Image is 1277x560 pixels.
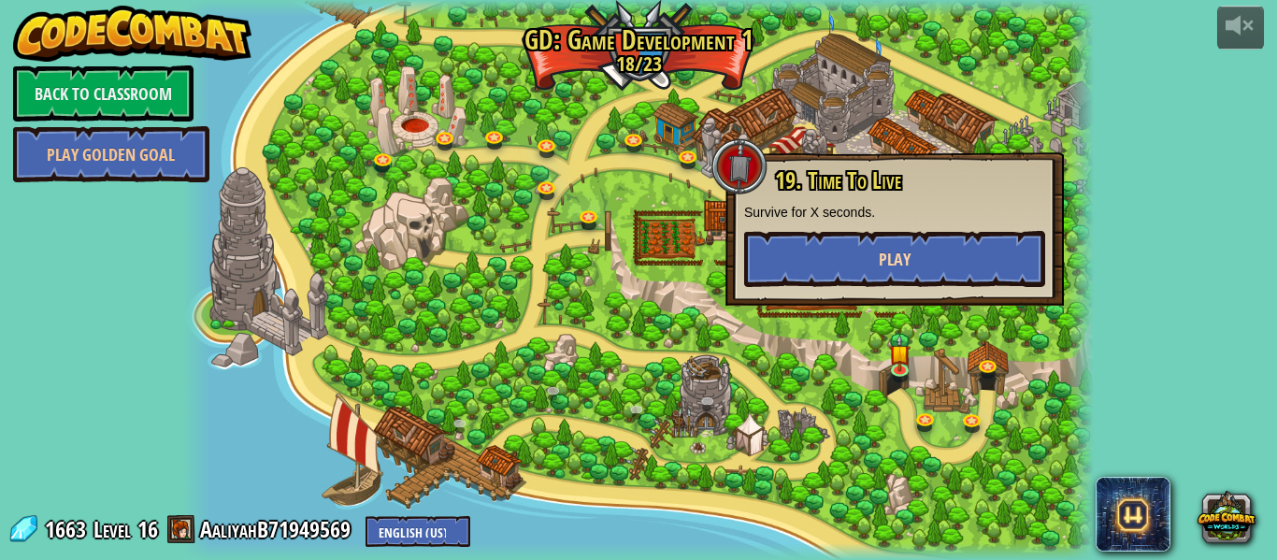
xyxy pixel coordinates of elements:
[879,248,911,271] span: Play
[45,514,92,544] span: 1663
[13,126,209,182] a: Play Golden Goal
[890,334,911,370] img: level-banner-started.png
[744,203,1045,222] p: Survive for X seconds.
[1217,6,1264,50] button: Adjust volume
[13,6,252,62] img: CodeCombat - Learn how to code by playing a game
[137,514,158,544] span: 16
[744,231,1045,287] button: Play
[775,165,901,196] span: 19. Time To Live
[93,514,131,545] span: Level
[200,514,356,544] a: AaliyahB71949569
[13,65,194,122] a: Back to Classroom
